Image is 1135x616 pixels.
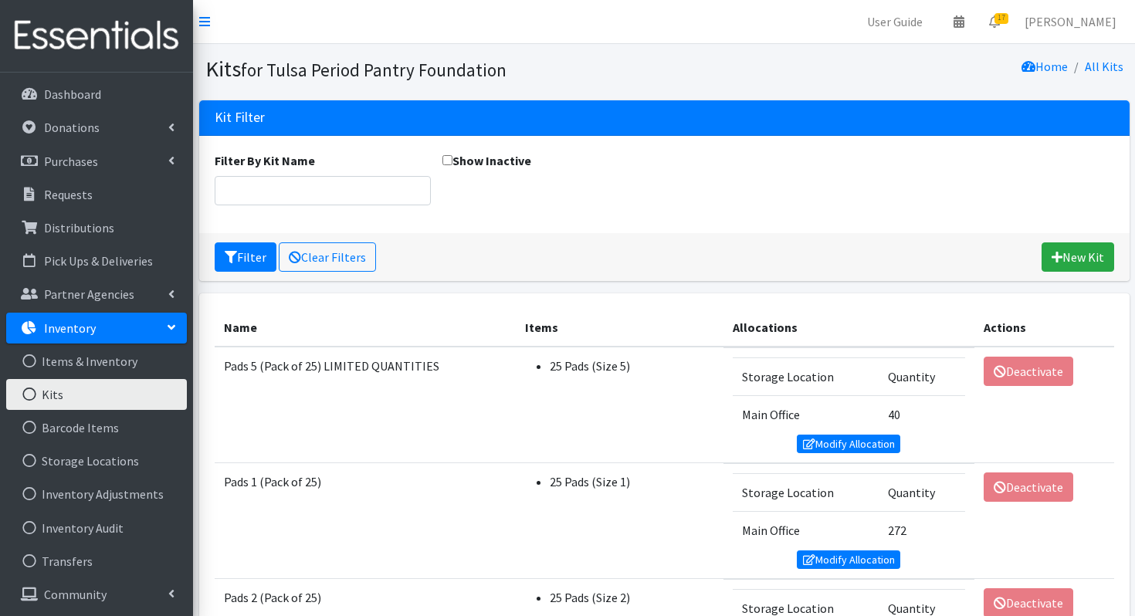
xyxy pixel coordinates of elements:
a: Home [1021,59,1068,74]
p: Purchases [44,154,98,169]
p: Partner Agencies [44,286,134,302]
a: Storage Locations [6,445,187,476]
a: User Guide [855,6,935,37]
a: Clear Filters [279,242,376,272]
td: 40 [879,395,965,433]
h3: Kit Filter [215,110,265,126]
th: Items [516,309,723,347]
p: Requests [44,187,93,202]
a: Pick Ups & Deliveries [6,245,187,276]
a: Distributions [6,212,187,243]
a: Inventory Audit [6,513,187,543]
td: Pads 5 (Pack of 25) LIMITED QUANTITIES [215,347,517,463]
li: 25 Pads (Size 1) [550,472,713,491]
label: Show Inactive [442,151,531,170]
th: Name [215,309,517,347]
a: All Kits [1085,59,1123,74]
a: Community [6,579,187,610]
a: Requests [6,179,187,210]
p: Donations [44,120,100,135]
a: Kits [6,379,187,410]
td: Quantity [879,473,965,511]
p: Dashboard [44,86,101,102]
a: Modify Allocation [797,435,900,453]
td: Main Office [733,511,879,549]
td: Pads 1 (Pack of 25) [215,463,517,579]
button: Filter [215,242,276,272]
span: 17 [994,13,1008,24]
a: Modify Allocation [797,550,900,569]
a: 17 [977,6,1012,37]
small: for Tulsa Period Pantry Foundation [241,59,507,81]
a: Barcode Items [6,412,187,443]
a: Transfers [6,546,187,577]
td: Storage Location [733,473,879,511]
a: Donations [6,112,187,143]
a: Partner Agencies [6,279,187,310]
h1: Kits [205,56,659,83]
li: 25 Pads (Size 2) [550,588,713,607]
td: Storage Location [733,357,879,395]
td: Main Office [733,395,879,433]
p: Inventory [44,320,96,336]
label: Filter By Kit Name [215,151,315,170]
a: Items & Inventory [6,346,187,377]
p: Pick Ups & Deliveries [44,253,153,269]
a: Purchases [6,146,187,177]
a: Inventory Adjustments [6,479,187,509]
p: Community [44,587,107,602]
td: 272 [879,511,965,549]
th: Allocations [723,309,974,347]
p: Distributions [44,220,114,235]
img: HumanEssentials [6,10,187,62]
a: Dashboard [6,79,187,110]
a: Inventory [6,313,187,344]
th: Actions [974,309,1114,347]
li: 25 Pads (Size 5) [550,357,713,375]
a: [PERSON_NAME] [1012,6,1129,37]
a: New Kit [1042,242,1114,272]
input: Show Inactive [442,155,452,165]
td: Quantity [879,357,965,395]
